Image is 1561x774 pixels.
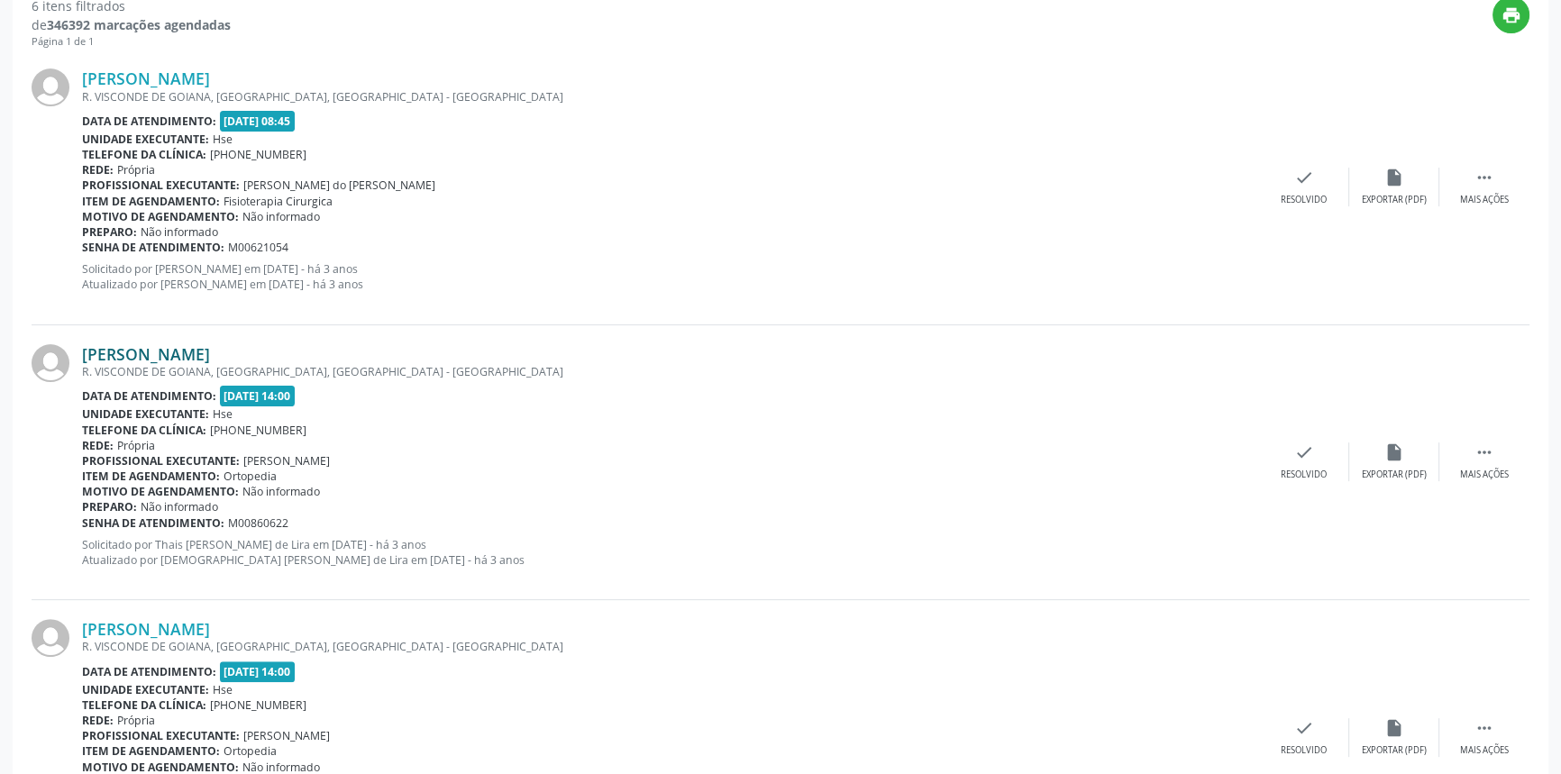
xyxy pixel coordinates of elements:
[82,240,224,255] b: Senha de atendimento:
[82,89,1259,105] div: R. VISCONDE DE GOIANA, [GEOGRAPHIC_DATA], [GEOGRAPHIC_DATA] - [GEOGRAPHIC_DATA]
[32,34,231,50] div: Página 1 de 1
[82,224,137,240] b: Preparo:
[32,68,69,106] img: img
[82,178,240,193] b: Profissional executante:
[82,743,220,759] b: Item de agendamento:
[224,469,277,484] span: Ortopedia
[82,499,137,514] b: Preparo:
[32,344,69,382] img: img
[82,515,224,531] b: Senha de atendimento:
[210,147,306,162] span: [PHONE_NUMBER]
[243,728,330,743] span: [PERSON_NAME]
[82,194,220,209] b: Item de agendamento:
[210,423,306,438] span: [PHONE_NUMBER]
[82,132,209,147] b: Unidade executante:
[1384,442,1404,462] i: insert_drive_file
[82,114,216,129] b: Data de atendimento:
[32,619,69,657] img: img
[1460,469,1509,481] div: Mais ações
[1474,718,1494,738] i: 
[1362,194,1427,206] div: Exportar (PDF)
[243,178,435,193] span: [PERSON_NAME] do [PERSON_NAME]
[47,16,231,33] strong: 346392 marcações agendadas
[1281,469,1327,481] div: Resolvido
[141,499,218,514] span: Não informado
[1460,744,1509,757] div: Mais ações
[243,453,330,469] span: [PERSON_NAME]
[82,423,206,438] b: Telefone da clínica:
[1281,744,1327,757] div: Resolvido
[82,147,206,162] b: Telefone da clínica:
[82,209,239,224] b: Motivo de agendamento:
[82,728,240,743] b: Profissional executante:
[82,344,210,364] a: [PERSON_NAME]
[1281,194,1327,206] div: Resolvido
[1294,442,1314,462] i: check
[82,438,114,453] b: Rede:
[1502,5,1521,25] i: print
[82,453,240,469] b: Profissional executante:
[82,68,210,88] a: [PERSON_NAME]
[82,162,114,178] b: Rede:
[82,537,1259,568] p: Solicitado por Thais [PERSON_NAME] de Lira em [DATE] - há 3 anos Atualizado por [DEMOGRAPHIC_DATA...
[1362,744,1427,757] div: Exportar (PDF)
[117,438,155,453] span: Própria
[213,406,233,422] span: Hse
[117,162,155,178] span: Própria
[82,639,1259,654] div: R. VISCONDE DE GOIANA, [GEOGRAPHIC_DATA], [GEOGRAPHIC_DATA] - [GEOGRAPHIC_DATA]
[1384,168,1404,187] i: insert_drive_file
[1460,194,1509,206] div: Mais ações
[1474,442,1494,462] i: 
[141,224,218,240] span: Não informado
[1294,718,1314,738] i: check
[32,15,231,34] div: de
[117,713,155,728] span: Própria
[82,484,239,499] b: Motivo de agendamento:
[220,111,296,132] span: [DATE] 08:45
[82,469,220,484] b: Item de agendamento:
[213,132,233,147] span: Hse
[82,713,114,728] b: Rede:
[82,664,216,679] b: Data de atendimento:
[1384,718,1404,738] i: insert_drive_file
[224,194,333,209] span: Fisioterapia Cirurgica
[228,240,288,255] span: M00621054
[220,386,296,406] span: [DATE] 14:00
[82,406,209,422] b: Unidade executante:
[1474,168,1494,187] i: 
[224,743,277,759] span: Ortopedia
[228,515,288,531] span: M00860622
[1294,168,1314,187] i: check
[213,682,233,697] span: Hse
[220,661,296,682] span: [DATE] 14:00
[82,364,1259,379] div: R. VISCONDE DE GOIANA, [GEOGRAPHIC_DATA], [GEOGRAPHIC_DATA] - [GEOGRAPHIC_DATA]
[82,619,210,639] a: [PERSON_NAME]
[82,682,209,697] b: Unidade executante:
[242,209,320,224] span: Não informado
[82,697,206,713] b: Telefone da clínica:
[210,697,306,713] span: [PHONE_NUMBER]
[82,261,1259,292] p: Solicitado por [PERSON_NAME] em [DATE] - há 3 anos Atualizado por [PERSON_NAME] em [DATE] - há 3 ...
[1362,469,1427,481] div: Exportar (PDF)
[82,388,216,404] b: Data de atendimento:
[242,484,320,499] span: Não informado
